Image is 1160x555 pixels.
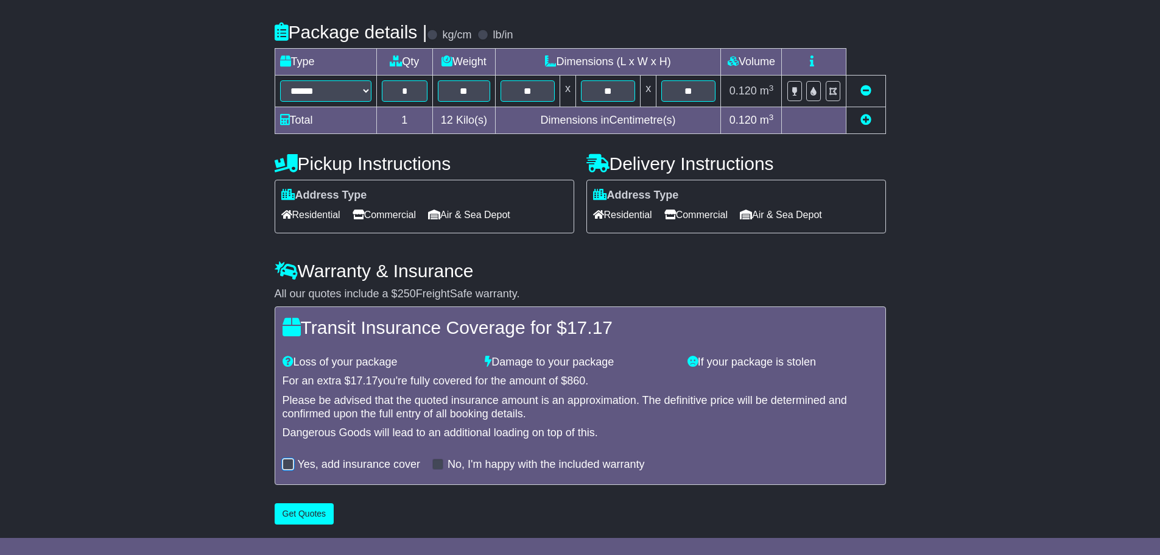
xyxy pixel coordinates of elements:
[351,375,378,387] span: 17.17
[275,154,574,174] h4: Pickup Instructions
[298,458,420,472] label: Yes, add insurance cover
[721,49,782,76] td: Volume
[769,113,774,122] sup: 3
[353,205,416,224] span: Commercial
[441,114,453,126] span: 12
[275,22,427,42] h4: Package details |
[283,375,878,388] div: For an extra $ you're fully covered for the amount of $ .
[276,356,479,369] div: Loss of your package
[495,49,721,76] td: Dimensions (L x W x H)
[567,317,613,338] span: 17.17
[560,76,575,107] td: x
[275,107,376,134] td: Total
[433,49,496,76] td: Weight
[740,205,822,224] span: Air & Sea Depot
[681,356,884,369] div: If your package is stolen
[398,288,416,300] span: 250
[593,205,652,224] span: Residential
[376,49,433,76] td: Qty
[769,83,774,93] sup: 3
[860,85,871,97] a: Remove this item
[433,107,496,134] td: Kilo(s)
[760,114,774,126] span: m
[275,503,334,525] button: Get Quotes
[586,154,886,174] h4: Delivery Instructions
[442,29,471,42] label: kg/cm
[641,76,656,107] td: x
[281,189,367,202] label: Address Type
[275,49,376,76] td: Type
[448,458,645,472] label: No, I'm happy with the included warranty
[729,85,757,97] span: 0.120
[567,375,585,387] span: 860
[593,189,679,202] label: Address Type
[283,317,878,338] h4: Transit Insurance Coverage for $
[729,114,757,126] span: 0.120
[275,261,886,281] h4: Warranty & Insurance
[275,288,886,301] div: All our quotes include a $ FreightSafe warranty.
[376,107,433,134] td: 1
[479,356,681,369] div: Damage to your package
[495,107,721,134] td: Dimensions in Centimetre(s)
[664,205,728,224] span: Commercial
[493,29,513,42] label: lb/in
[283,394,878,420] div: Please be advised that the quoted insurance amount is an approximation. The definitive price will...
[283,426,878,440] div: Dangerous Goods will lead to an additional loading on top of this.
[760,85,774,97] span: m
[281,205,340,224] span: Residential
[860,114,871,126] a: Add new item
[428,205,510,224] span: Air & Sea Depot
